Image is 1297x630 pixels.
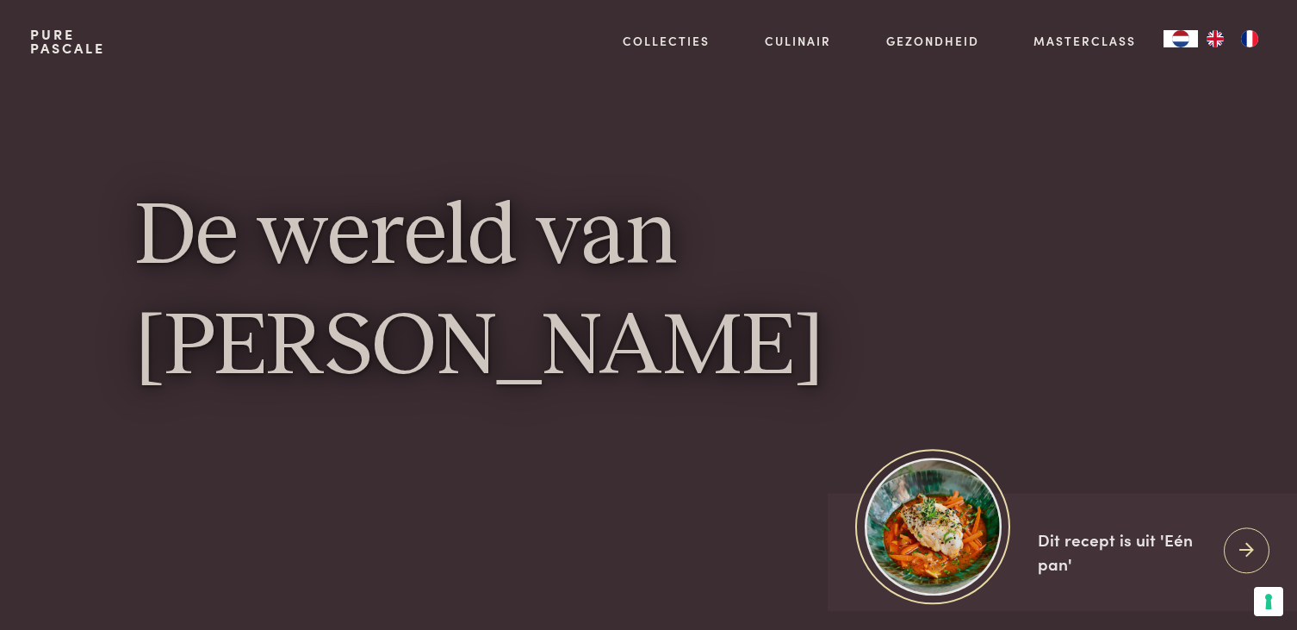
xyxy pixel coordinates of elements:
div: Dit recept is uit 'Eén pan' [1038,527,1210,577]
aside: Language selected: Nederlands [1164,30,1267,47]
ul: Language list [1198,30,1267,47]
a: https://admin.purepascale.com/wp-content/uploads/2025/08/home_recept_link.jpg Dit recept is uit '... [828,493,1297,611]
a: FR [1232,30,1267,47]
a: NL [1164,30,1198,47]
h1: De wereld van [PERSON_NAME] [135,184,1162,403]
a: Collecties [623,32,710,50]
a: Masterclass [1033,32,1136,50]
a: PurePascale [30,28,105,55]
img: https://admin.purepascale.com/wp-content/uploads/2025/08/home_recept_link.jpg [865,458,1002,596]
a: Gezondheid [886,32,979,50]
div: Language [1164,30,1198,47]
a: Culinair [765,32,831,50]
a: EN [1198,30,1232,47]
button: Uw voorkeuren voor toestemming voor trackingtechnologieën [1254,587,1283,616]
